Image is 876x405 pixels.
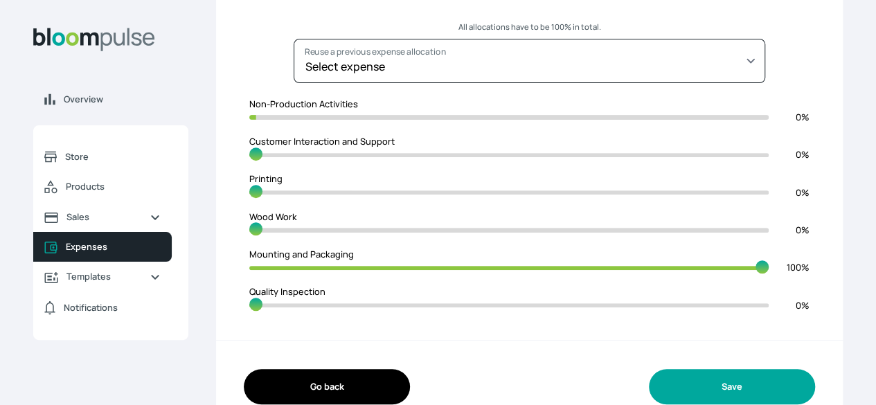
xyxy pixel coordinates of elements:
p: 0 % [769,224,810,237]
p: Non-Production Activities [249,98,810,111]
p: Printing [249,172,810,186]
span: Sales [66,210,138,224]
p: 0 % [769,148,810,161]
a: Overview [33,84,188,114]
span: Expenses [66,240,161,253]
a: Expenses [33,232,172,262]
span: Overview [64,93,177,106]
p: All allocations have to be 100% in total. [294,21,765,33]
a: Notifications [33,292,172,323]
a: Templates [33,262,172,291]
button: Save [649,369,815,404]
p: 0 % [769,111,810,124]
p: Mounting and Packaging [249,248,810,261]
button: Go back [244,369,410,404]
p: 0 % [769,299,810,312]
span: Notifications [64,301,118,314]
img: Bloom Logo [33,28,155,51]
span: Products [66,180,161,193]
p: Quality Inspection [249,285,810,298]
span: Store [65,150,161,163]
p: Customer Interaction and Support [249,135,810,148]
a: Sales [33,202,172,232]
p: 100 % [769,261,810,274]
p: 0 % [769,186,810,199]
a: Store [33,142,172,172]
span: Templates [66,270,138,283]
p: Wood Work [249,210,810,224]
a: Products [33,172,172,202]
